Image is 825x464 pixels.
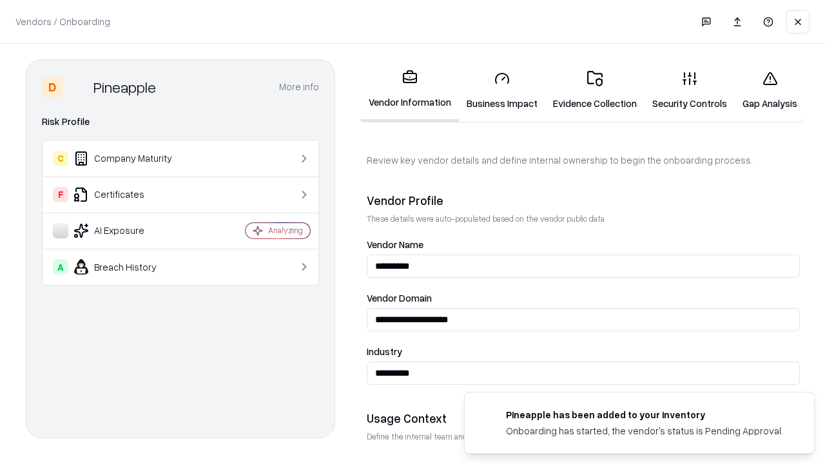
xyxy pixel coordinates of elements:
[367,411,800,426] div: Usage Context
[15,15,110,28] p: Vendors / Onboarding
[735,61,805,121] a: Gap Analysis
[459,61,545,121] a: Business Impact
[506,424,783,438] div: Onboarding has started, the vendor's status is Pending Approval.
[367,431,800,442] p: Define the internal team and reason for using this vendor. This helps assess business relevance a...
[42,114,319,130] div: Risk Profile
[545,61,645,121] a: Evidence Collection
[361,59,459,122] a: Vendor Information
[53,151,68,166] div: C
[367,293,800,303] label: Vendor Domain
[53,151,207,166] div: Company Maturity
[53,259,207,275] div: Breach History
[68,77,88,97] img: Pineapple
[367,193,800,208] div: Vendor Profile
[42,77,63,97] div: D
[645,61,735,121] a: Security Controls
[367,153,800,167] p: Review key vendor details and define internal ownership to begin the onboarding process.
[53,187,68,202] div: F
[480,408,496,423] img: pineappleenergy.com
[367,240,800,249] label: Vendor Name
[53,187,207,202] div: Certificates
[367,213,800,224] p: These details were auto-populated based on the vendor public data
[53,259,68,275] div: A
[506,408,783,421] div: Pineapple has been added to your inventory
[268,225,303,236] div: Analyzing
[93,77,156,97] div: Pineapple
[279,75,319,99] button: More info
[53,223,207,238] div: AI Exposure
[367,347,800,356] label: Industry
